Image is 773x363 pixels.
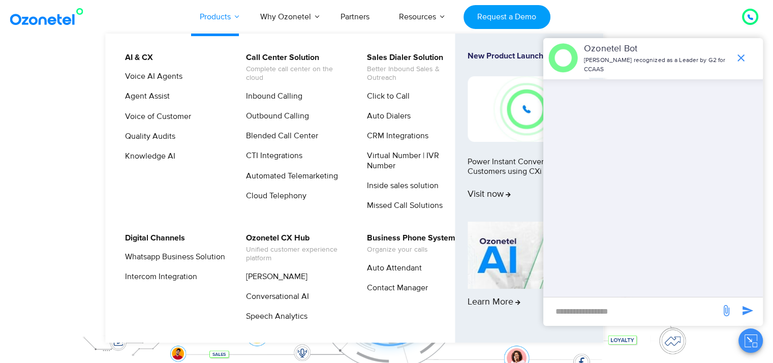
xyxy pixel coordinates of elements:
p: Ozonetel Bot [584,42,730,55]
a: Speech Analytics [239,310,309,323]
a: Automated Telemarketing [239,170,339,183]
button: Close chat [738,328,763,353]
span: send message [716,300,736,321]
a: Outbound Calling [239,110,311,123]
a: Intercom Integration [118,270,199,283]
a: Digital Channels [118,232,187,245]
span: send message [737,300,758,321]
a: Contact Manager [360,282,429,294]
a: Virtual Number | IVR Number [360,149,469,172]
a: Sales Dialer SolutionBetter Inbound Sales & Outreach [360,51,469,84]
a: Conversational AI [239,290,311,303]
div: Turn every conversation into a growth engine for your enterprise. [69,140,704,152]
span: Organize your calls [367,246,455,254]
p: [PERSON_NAME] recognized as a Leader by G2 for CCAAS [584,55,730,74]
a: Quality Audits [118,130,177,143]
a: CTI Integrations [239,149,304,162]
a: Blended Call Center [239,130,320,142]
a: Business Phone SystemOrganize your calls [360,232,457,256]
a: Inbound Calling [239,90,304,103]
span: Learn More [468,297,520,308]
a: Auto Attendant [360,262,423,275]
img: AI [468,222,591,289]
a: Cloud Telephony [239,190,308,202]
span: Complete call center on the cloud [246,65,346,82]
a: AI & CX [118,51,154,64]
a: New Product LaunchPower Instant Conversations with Customers using CXi SwitchVisit now [468,51,591,218]
img: header [548,43,578,73]
div: new-msg-input [548,302,715,321]
a: [PERSON_NAME] [239,270,309,283]
a: Ozonetel CX HubUnified customer experience platform [239,232,348,264]
div: Customer Experiences [69,91,704,140]
div: Orchestrate Intelligent [69,65,704,97]
a: Request a Demo [463,5,550,29]
a: Agent Assist [118,90,171,103]
a: CRM Integrations [360,130,430,142]
a: Click to Call [360,90,411,103]
a: Voice AI Agents [118,70,184,83]
span: Better Inbound Sales & Outreach [367,65,467,82]
img: New-Project-17.png [468,76,591,141]
a: Knowledge AI [118,150,177,163]
a: Voice of Customer [118,110,193,123]
span: Visit now [468,189,511,200]
a: Auto Dialers [360,110,412,123]
a: Learn More [468,222,591,325]
a: Missed Call Solutions [360,199,444,212]
a: Call Center SolutionComplete call center on the cloud [239,51,348,84]
a: Whatsapp Business Solution [118,251,227,263]
span: end chat or minimize [731,48,751,68]
a: Inside sales solution [360,179,440,192]
span: Unified customer experience platform [246,246,346,263]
